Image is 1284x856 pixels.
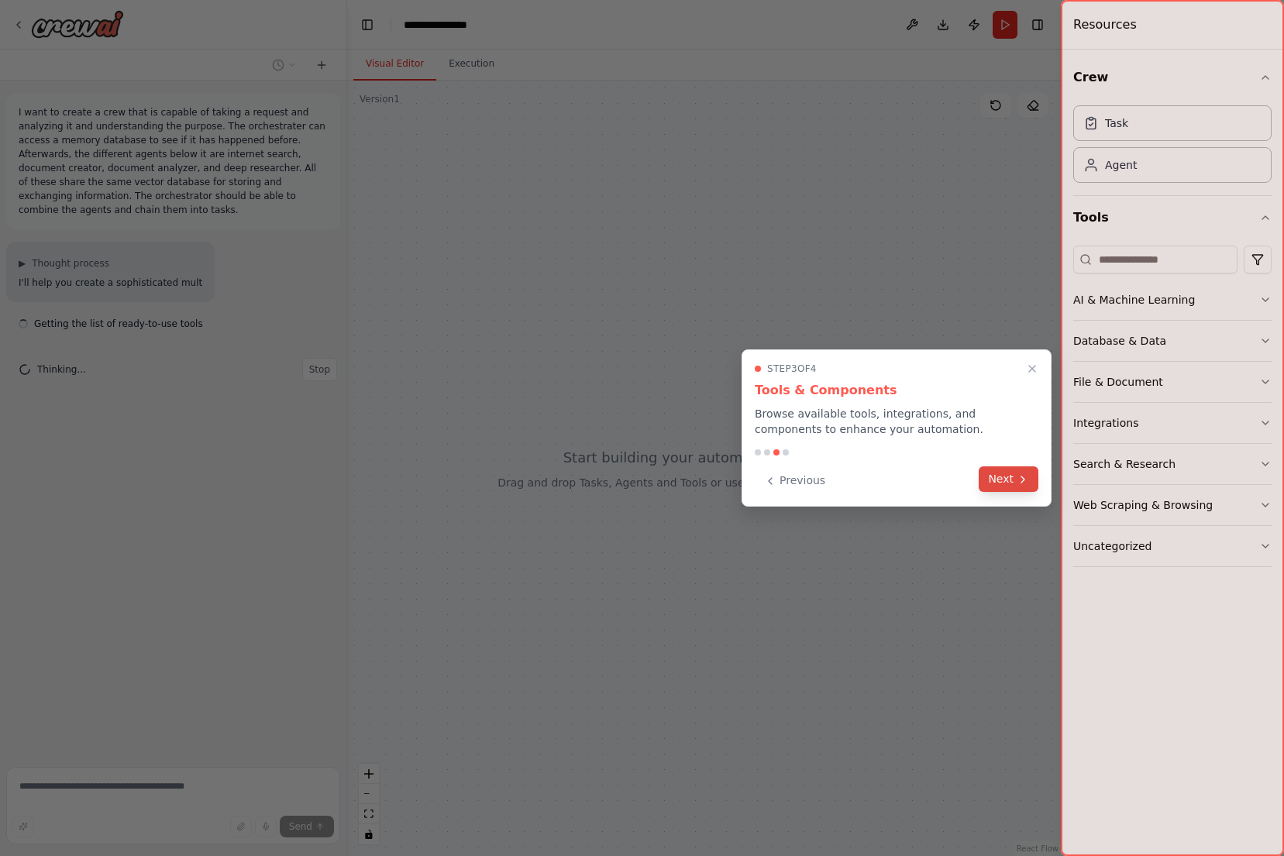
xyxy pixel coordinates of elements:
button: Next [979,466,1038,492]
button: Close walkthrough [1023,359,1041,378]
button: Hide left sidebar [356,14,378,36]
span: Step 3 of 4 [767,363,817,375]
button: Previous [755,468,835,493]
h3: Tools & Components [755,381,1038,400]
p: Browse available tools, integrations, and components to enhance your automation. [755,406,1038,437]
